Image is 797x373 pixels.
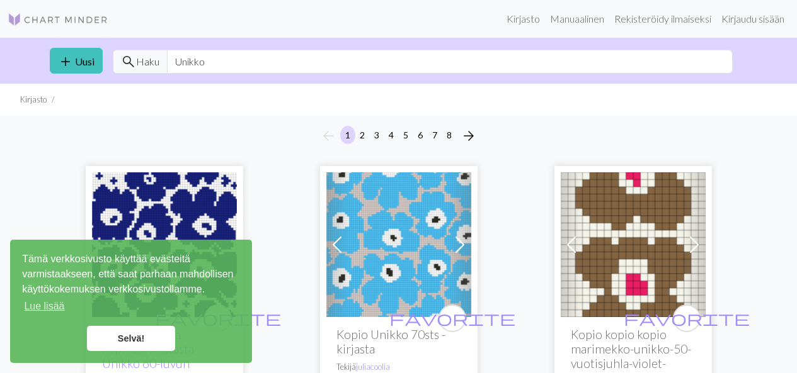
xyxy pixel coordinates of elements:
[369,126,384,144] button: 3
[561,172,706,317] img: marimekko-unikko-50-vuotisjuhla-violetti-sinappi-sateen-kangas-repeat-64.jpg
[716,6,789,31] a: Kirjaudu sisään
[721,13,784,25] font: Kirjaudu sisään
[418,130,423,140] font: 6
[389,130,394,140] font: 4
[24,301,64,311] font: Lue lisää
[561,237,706,249] a: marimekko-unikko-50-vuotisjuhla-violetti-sinappi-sateen-kangas-repeat-64.jpg
[20,94,47,104] font: Kirjasto
[118,333,144,343] font: Selvä!
[360,130,365,140] font: 2
[439,304,466,332] button: favourite
[461,127,476,145] span: arrow_forward
[413,126,428,144] button: 6
[507,13,540,25] font: Kirjasto
[374,130,379,140] font: 3
[432,130,437,140] font: 7
[75,55,95,67] font: Uusi
[609,6,716,31] a: Rekisteröidy ilmaiseksi
[22,253,233,294] font: Tämä verkkosivusto käyttää evästeitä varmistaakseen, että saat parhaan mahdollisen käyttökokemuks...
[10,240,252,363] div: evästesuostumus
[389,308,515,328] span: favorite
[121,53,136,70] span: search
[326,237,471,249] a: unikko.jpg
[461,128,476,143] i: Next
[8,12,108,27] img: Logo
[673,304,701,332] button: favourite
[403,130,408,140] font: 5
[447,130,452,140] font: 8
[50,48,103,74] a: Uusi
[502,6,545,31] a: Kirjasto
[356,362,390,372] a: juliacoolia
[336,327,445,356] font: Kopio Unikko 70sts -kirjasta
[456,126,481,146] button: Next
[355,126,370,144] button: 2
[550,13,604,25] font: Manuaalinen
[58,53,73,70] span: add
[614,13,711,25] font: Rekisteröidy ilmaiseksi
[389,306,515,331] i: favourite
[136,55,159,67] font: Haku
[624,306,750,331] i: favourite
[336,362,356,372] font: Tekijä
[22,297,66,316] a: lue lisää evästeistä
[384,126,399,144] button: 4
[442,126,457,144] button: 8
[427,126,442,144] button: 7
[345,130,350,140] font: 1
[92,172,237,317] img: Unikko
[398,126,413,144] button: 5
[545,6,609,31] a: Manuaalinen
[92,237,237,249] a: Unikko
[316,126,481,146] nav: Sivun navigointi
[326,172,471,317] img: unikko.jpg
[340,126,355,144] button: 1
[624,308,750,328] span: favorite
[87,326,175,351] a: hylkää evästeviesti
